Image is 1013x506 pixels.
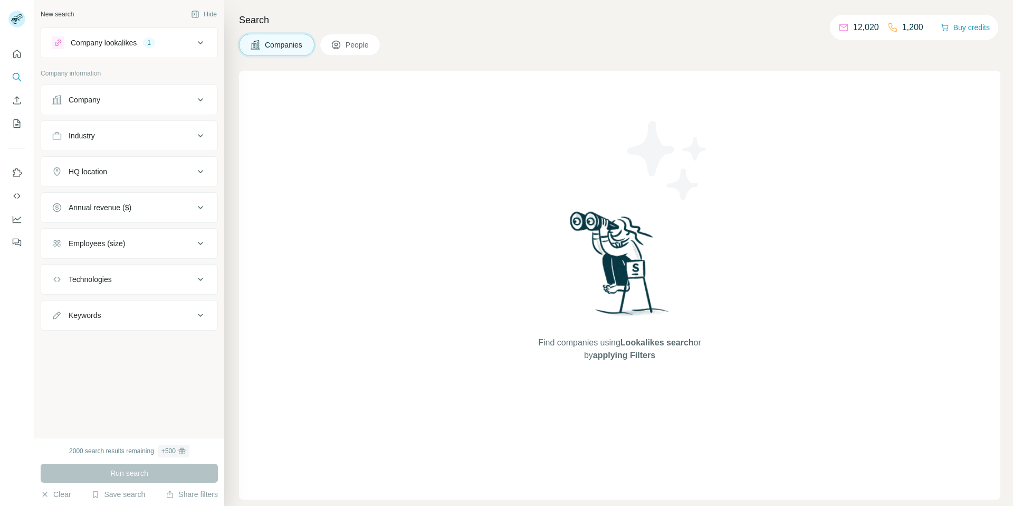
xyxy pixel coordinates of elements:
[8,68,25,87] button: Search
[69,166,107,177] div: HQ location
[41,195,217,220] button: Annual revenue ($)
[41,489,71,500] button: Clear
[8,233,25,252] button: Feedback
[69,310,101,321] div: Keywords
[620,338,694,347] span: Lookalikes search
[8,163,25,182] button: Use Surfe on LinkedIn
[41,87,217,113] button: Company
[8,114,25,133] button: My lists
[184,6,224,22] button: Hide
[8,91,25,110] button: Enrich CSV
[41,123,217,148] button: Industry
[69,202,131,213] div: Annual revenue ($)
[593,351,655,360] span: applying Filters
[346,40,370,50] span: People
[8,210,25,229] button: Dashboard
[143,38,155,48] div: 1
[41,69,218,78] p: Company information
[69,445,189,457] div: 2000 search results remaining
[69,238,125,249] div: Employees (size)
[853,21,879,34] p: 12,020
[69,274,112,285] div: Technologies
[161,446,176,456] div: + 500
[8,44,25,63] button: Quick start
[41,159,217,184] button: HQ location
[941,20,990,35] button: Buy credits
[620,113,715,208] img: Surfe Illustration - Stars
[902,21,923,34] p: 1,200
[41,30,217,55] button: Company lookalikes1
[565,209,675,326] img: Surfe Illustration - Woman searching with binoculars
[535,336,704,362] span: Find companies using or by
[71,38,137,48] div: Company lookalikes
[41,303,217,328] button: Keywords
[41,10,74,19] div: New search
[69,95,100,105] div: Company
[91,489,145,500] button: Save search
[41,267,217,292] button: Technologies
[41,231,217,256] button: Employees (size)
[265,40,303,50] span: Companies
[166,489,218,500] button: Share filters
[69,130,95,141] div: Industry
[239,13,1000,27] h4: Search
[8,186,25,205] button: Use Surfe API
